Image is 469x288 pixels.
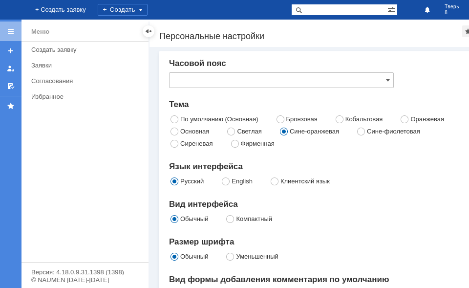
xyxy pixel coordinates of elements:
span: Расширенный поиск [387,4,397,14]
label: Сиреневая [180,140,213,147]
span: Часовой пояс [169,59,226,68]
label: Уменьшенный [236,253,278,260]
label: Фирменная [241,140,275,147]
span: Язык интерфейса [169,162,243,171]
label: Обычный [180,253,208,260]
div: Скрыть меню [143,25,154,37]
div: Меню [31,26,49,38]
a: Заявки [27,58,147,73]
span: Размер шрифта [169,237,234,246]
span: Тема [169,100,189,109]
a: Согласования [27,73,147,89]
div: © NAUMEN [DATE]-[DATE] [31,277,139,283]
span: Вид формы добавления комментария по умолчанию [169,275,389,284]
a: Создать заявку [27,42,147,57]
label: Сине-фиолетовая [367,128,420,135]
div: Версия: 4.18.0.9.31.1398 (1398) [31,269,139,275]
div: Персональные настройки [159,31,462,41]
a: Мои заявки [3,61,19,76]
div: Создать [98,4,148,16]
label: Бронзовая [286,115,318,123]
label: Светлая [237,128,261,135]
label: Компактный [236,215,272,222]
label: По умолчанию (Основная) [180,115,258,123]
label: Сине-оранжевая [290,128,339,135]
span: Тверь [445,4,459,10]
label: Кобальтовая [345,115,383,123]
label: Основная [180,128,209,135]
a: Создать заявку [3,43,19,59]
label: Обычный [180,215,208,222]
label: Оранжевая [410,115,444,123]
div: Заявки [31,62,143,69]
span: Вид интерфейса [169,199,238,209]
span: 8 [445,10,459,16]
a: Мои согласования [3,78,19,94]
div: Избранное [31,93,132,100]
div: Согласования [31,77,143,85]
label: English [232,177,253,185]
label: Клиентский язык [280,177,330,185]
label: Русский [180,177,204,185]
div: Создать заявку [31,46,143,53]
